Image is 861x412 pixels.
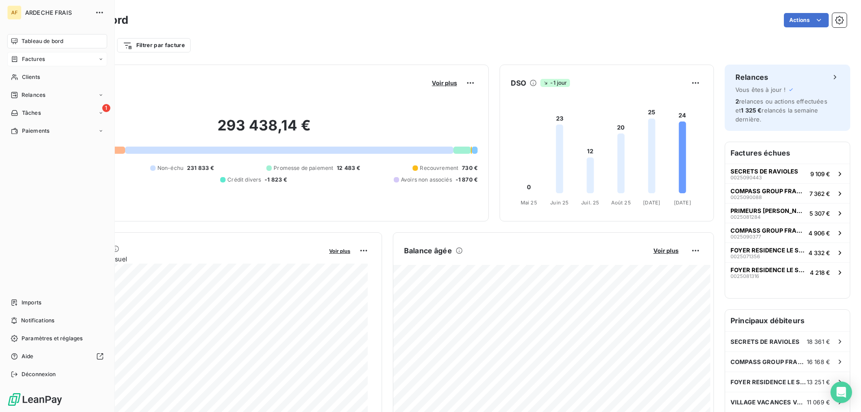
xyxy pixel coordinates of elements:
[404,245,452,256] h6: Balance âgée
[809,249,830,256] span: 4 332 €
[784,13,829,27] button: Actions
[22,55,45,63] span: Factures
[22,73,40,81] span: Clients
[274,164,333,172] span: Promesse de paiement
[735,98,827,123] span: relances ou actions effectuées et relancés la semaine dernière.
[731,358,807,365] span: COMPASS GROUP FRANCE ESSH -AL
[157,164,183,172] span: Non-échu
[511,78,526,88] h6: DSO
[731,399,807,406] span: VILLAGE VACANCES VOGUE
[731,214,761,220] span: 0025081284
[731,195,762,200] span: 0025090088
[731,234,761,239] span: 0025090377
[725,310,850,331] h6: Principaux débiteurs
[22,299,41,307] span: Imports
[25,9,90,16] span: ARDECHE FRAIS
[462,164,478,172] span: 730 €
[456,176,478,184] span: -1 870 €
[741,107,761,114] span: 1 325 €
[22,37,63,45] span: Tableau de bord
[807,358,830,365] span: 16 168 €
[725,243,850,262] button: FOYER RESIDENCE LE SANDRON00250713564 332 €
[807,399,830,406] span: 11 069 €
[725,142,850,164] h6: Factures échues
[429,79,460,87] button: Voir plus
[540,79,570,87] span: -1 jour
[401,176,452,184] span: Avoirs non associés
[735,72,768,82] h6: Relances
[227,176,261,184] span: Crédit divers
[725,223,850,243] button: COMPASS GROUP FRANCE ESSH -AL00250903774 906 €
[831,382,852,403] div: Open Intercom Messenger
[725,164,850,183] button: SECRETS DE RAVIOLES00250904439 109 €
[731,227,805,234] span: COMPASS GROUP FRANCE ESSH -AL
[22,352,34,360] span: Aide
[22,109,41,117] span: Tâches
[735,86,786,93] span: Vous êtes à jour !
[731,378,807,386] span: FOYER RESIDENCE LE SANDRON
[550,199,569,206] tspan: Juin 25
[725,262,850,282] button: FOYER RESIDENCE LE SANDRON00250813164 218 €
[731,247,805,254] span: FOYER RESIDENCE LE SANDRON
[22,370,56,378] span: Déconnexion
[7,392,63,407] img: Logo LeanPay
[51,254,323,264] span: Chiffre d'affaires mensuel
[731,175,762,180] span: 0025090443
[265,176,287,184] span: -1 823 €
[725,203,850,223] button: PRIMEURS [PERSON_NAME]00250812845 307 €
[653,247,678,254] span: Voir plus
[22,127,49,135] span: Paiements
[432,79,457,87] span: Voir plus
[581,199,599,206] tspan: Juil. 25
[420,164,458,172] span: Recouvrement
[187,164,214,172] span: 231 833 €
[51,117,478,143] h2: 293 438,14 €
[7,349,107,364] a: Aide
[810,170,830,178] span: 9 109 €
[21,317,54,325] span: Notifications
[725,183,850,203] button: COMPASS GROUP FRANCE ESSH -AL00250900887 362 €
[731,254,760,259] span: 0025071356
[809,190,830,197] span: 7 362 €
[807,338,830,345] span: 18 361 €
[326,247,353,255] button: Voir plus
[22,334,83,343] span: Paramètres et réglages
[329,248,350,254] span: Voir plus
[337,164,360,172] span: 12 483 €
[521,199,537,206] tspan: Mai 25
[731,273,759,279] span: 0025081316
[731,207,806,214] span: PRIMEURS [PERSON_NAME]
[809,230,830,237] span: 4 906 €
[735,98,739,105] span: 2
[117,38,191,52] button: Filtrer par facture
[102,104,110,112] span: 1
[7,5,22,20] div: AF
[651,247,681,255] button: Voir plus
[643,199,660,206] tspan: [DATE]
[731,338,800,345] span: SECRETS DE RAVIOLES
[807,378,830,386] span: 13 251 €
[810,269,830,276] span: 4 218 €
[731,266,806,273] span: FOYER RESIDENCE LE SANDRON
[731,168,798,175] span: SECRETS DE RAVIOLES
[809,210,830,217] span: 5 307 €
[611,199,631,206] tspan: Août 25
[674,199,691,206] tspan: [DATE]
[731,187,806,195] span: COMPASS GROUP FRANCE ESSH -AL
[22,91,45,99] span: Relances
